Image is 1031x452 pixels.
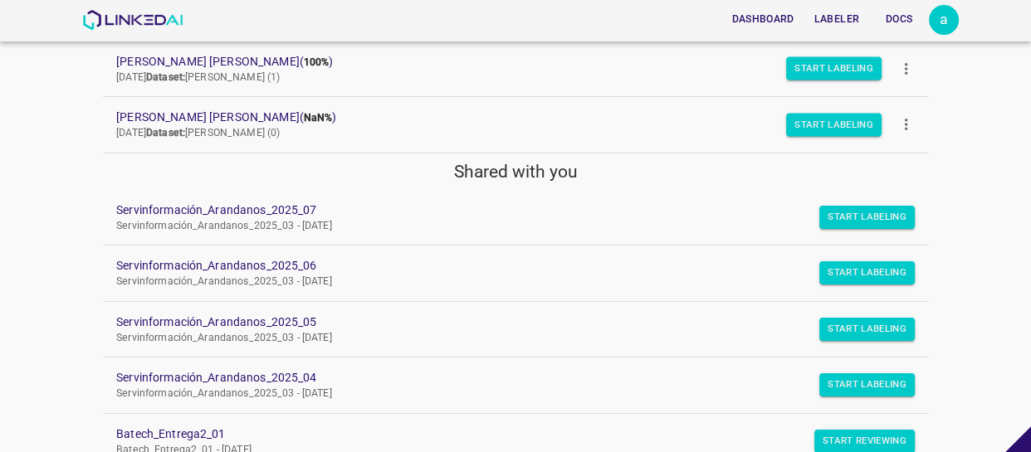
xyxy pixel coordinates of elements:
[116,202,888,219] a: Servinformación_Arandanos_2025_07
[929,5,959,35] button: Open settings
[819,373,915,396] button: Start Labeling
[116,219,888,234] p: Servinformación_Arandanos_2025_03 - [DATE]
[103,97,928,153] a: [PERSON_NAME] [PERSON_NAME](NaN%)[DATE]Dataset:[PERSON_NAME] (0)
[304,56,330,68] b: 100%
[116,313,888,331] a: Servinformación_Arandanos_2025_05
[146,127,185,139] b: Dataset:
[103,41,928,97] a: [PERSON_NAME] [PERSON_NAME](100%)[DATE]Dataset:[PERSON_NAME] (1)
[116,275,888,289] p: Servinformación_Arandanos_2025_03 - [DATE]
[146,71,185,83] b: Dataset:
[116,127,280,139] span: [DATE] [PERSON_NAME] (0)
[887,50,925,87] button: more
[725,6,800,33] button: Dashboard
[116,109,888,126] span: [PERSON_NAME] [PERSON_NAME] ( )
[869,2,929,36] a: Docs
[116,386,888,401] p: Servinformación_Arandanos_2025_03 - [DATE]
[116,71,280,83] span: [DATE] [PERSON_NAME] (1)
[819,261,915,284] button: Start Labeling
[116,257,888,275] a: Servinformación_Arandanos_2025_06
[786,113,882,136] button: Start Labeling
[808,6,866,33] button: Labeler
[116,53,888,70] span: [PERSON_NAME] [PERSON_NAME] ( )
[82,10,183,30] img: LinkedAI
[872,6,926,33] button: Docs
[116,425,888,443] a: Batech_Entrega2_01
[304,112,333,124] b: NaN%
[819,318,915,341] button: Start Labeling
[103,160,928,183] h5: Shared with you
[721,2,804,36] a: Dashboard
[929,5,959,35] div: a
[887,106,925,143] button: more
[819,206,915,229] button: Start Labeling
[116,331,888,346] p: Servinformación_Arandanos_2025_03 - [DATE]
[116,369,888,386] a: Servinformación_Arandanos_2025_04
[786,57,882,80] button: Start Labeling
[804,2,869,36] a: Labeler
